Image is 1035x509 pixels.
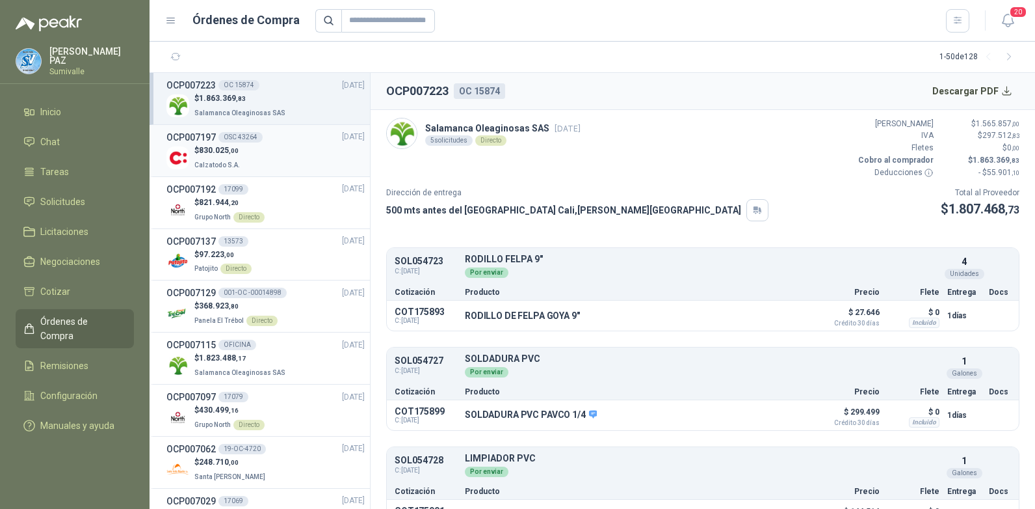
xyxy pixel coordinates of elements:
[1012,144,1019,152] span: ,00
[395,406,457,417] p: COT175899
[40,284,70,299] span: Cotizar
[166,250,189,273] img: Company Logo
[941,167,1019,179] p: - $
[395,266,457,277] span: C: [DATE]
[166,390,216,404] h3: OCP007097
[194,213,231,221] span: Grupo North
[166,94,189,117] img: Company Logo
[40,255,100,269] span: Negociaciones
[166,234,216,249] h3: OCP007137
[16,49,41,74] img: Company Logo
[386,82,449,100] h2: OCP007223
[947,468,982,478] div: Galones
[194,144,242,157] p: $
[947,368,982,379] div: Galones
[199,458,239,467] span: 248.710
[194,369,285,376] span: Salamanca Oleaginosas SAS
[40,314,122,343] span: Órdenes de Compra
[925,78,1020,104] button: Descargar PDF
[218,496,248,506] div: 17069
[166,442,365,483] a: OCP00706219-OC-4720[DATE] Company Logo$248.710,00Santa [PERSON_NAME]
[40,359,88,373] span: Remisiones
[465,388,807,396] p: Producto
[49,47,134,65] p: [PERSON_NAME] PAZ
[194,109,285,117] span: Salamanca Oleaginosas SAS
[166,146,189,169] img: Company Logo
[166,182,216,197] h3: OCP007192
[465,268,508,278] div: Por enviar
[815,305,880,327] p: $ 27.646
[815,488,880,495] p: Precio
[166,302,189,325] img: Company Logo
[16,413,134,438] a: Manuales y ayuda
[166,286,216,300] h3: OCP007129
[194,249,252,261] p: $
[218,392,248,402] div: 17079
[40,105,61,119] span: Inicio
[40,389,98,403] span: Configuración
[342,235,365,247] span: [DATE]
[166,234,365,275] a: OCP00713713573[DATE] Company Logo$97.223,00PatojitoDirecto
[815,288,880,296] p: Precio
[194,197,265,209] p: $
[166,130,365,171] a: OCP007197OSC 43264[DATE] Company Logo$830.025,00Calzatodo S.A.
[395,465,457,476] span: C: [DATE]
[166,199,189,221] img: Company Logo
[465,310,580,321] p: RODILLO DE FELPA GOYA 9"
[395,356,457,366] p: SOL054727
[1009,6,1027,18] span: 20
[233,212,265,223] div: Directo
[989,388,1011,396] p: Docs
[229,459,239,466] span: ,00
[887,288,939,296] p: Flete
[218,184,248,195] div: 17099
[166,338,365,379] a: OCP007115OFICINA[DATE] Company Logo$1.823.488,17Salamanca Oleaginosas SAS
[947,407,981,423] p: 1 días
[856,118,934,130] p: [PERSON_NAME]
[939,47,1019,68] div: 1 - 50 de 128
[342,495,365,507] span: [DATE]
[887,305,939,320] p: $ 0
[199,250,234,259] span: 97.223
[982,131,1019,140] span: 297.512
[229,199,239,206] span: ,20
[40,135,60,149] span: Chat
[887,388,939,396] p: Flete
[856,142,934,154] p: Fletes
[989,488,1011,495] p: Docs
[166,286,365,327] a: OCP007129001-OC -00014898[DATE] Company Logo$368.923,80Panela El TrébolDirecto
[40,419,114,433] span: Manuales y ayuda
[815,404,880,426] p: $ 299.499
[465,367,508,378] div: Por enviar
[395,366,457,376] span: C: [DATE]
[166,78,365,119] a: OCP007223OC 15874[DATE] Company Logo$1.863.369,83Salamanca Oleaginosas SAS
[941,187,1019,199] p: Total al Proveedor
[386,187,768,199] p: Dirección de entrega
[947,488,981,495] p: Entrega
[386,203,741,217] p: 500 mts antes del [GEOGRAPHIC_DATA] Cali , [PERSON_NAME][GEOGRAPHIC_DATA]
[16,383,134,408] a: Configuración
[49,68,134,76] p: Sumivalle
[199,406,239,415] span: 430.499
[166,182,365,223] a: OCP00719217099[DATE] Company Logo$821.944,20Grupo NorthDirecto
[40,165,69,179] span: Tareas
[425,135,473,146] div: 5 solicitudes
[962,255,967,269] p: 4
[194,421,231,428] span: Grupo North
[342,339,365,351] span: [DATE]
[465,488,807,495] p: Producto
[199,301,239,310] span: 368.923
[465,354,939,364] p: SOLDADURA PVC
[40,195,85,209] span: Solicitudes
[236,95,246,102] span: ,83
[194,92,288,105] p: $
[194,161,240,169] span: Calzatodo S.A.
[395,307,457,317] p: COT175893
[166,78,216,92] h3: OCP007223
[342,131,365,143] span: [DATE]
[229,147,239,154] span: ,00
[166,130,216,144] h3: OCP007197
[989,288,1011,296] p: Docs
[166,406,189,429] img: Company Logo
[941,130,1019,142] p: $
